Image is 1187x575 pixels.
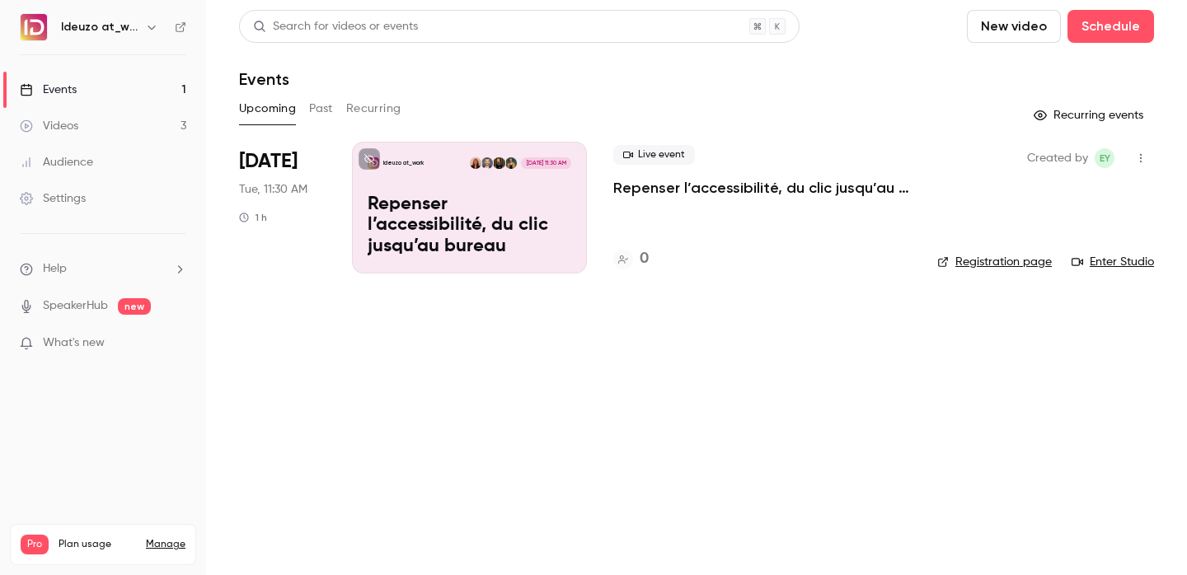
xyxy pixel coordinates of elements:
button: New video [967,10,1061,43]
a: Enter Studio [1072,254,1154,270]
button: Recurring [346,96,401,122]
span: Created by [1027,148,1088,168]
span: Eva Yahiaoui [1095,148,1114,168]
img: Nicolas Bissardon [493,157,504,169]
span: Plan usage [59,538,136,551]
p: Ideuzo at_work [383,159,424,167]
button: Recurring events [1026,102,1154,129]
div: Videos [20,118,78,134]
h1: Events [239,69,289,89]
p: Repenser l’accessibilité, du clic jusqu’au bureau [368,194,571,258]
iframe: Noticeable Trigger [167,336,186,351]
button: Upcoming [239,96,296,122]
button: Past [309,96,333,122]
a: Repenser l’accessibilité, du clic jusqu’au bureau [613,178,911,198]
span: Help [43,260,67,278]
a: 0 [613,248,649,270]
h6: Ideuzo at_work [61,19,138,35]
span: EY [1100,148,1110,168]
span: Tue, 11:30 AM [239,181,307,198]
img: Elodie Friot [505,157,517,169]
a: SpeakerHub [43,297,108,315]
h4: 0 [640,248,649,270]
span: Pro [21,535,49,554]
li: help-dropdown-opener [20,260,186,278]
img: Ideuzo at_work [21,14,47,40]
a: Manage [146,538,185,551]
div: Events [20,82,77,98]
span: What's new [43,334,105,352]
a: Registration page [937,254,1052,270]
div: 1 h [239,211,267,224]
span: [DATE] [239,148,298,175]
img: Arthur Alba [481,157,493,169]
div: Oct 28 Tue, 11:30 AM (Europe/Paris) [239,142,326,273]
div: Settings [20,190,86,207]
div: Audience [20,154,93,171]
img: Léa Goumy [470,157,481,169]
div: Search for videos or events [253,18,418,35]
span: [DATE] 11:30 AM [521,157,570,169]
button: Schedule [1067,10,1154,43]
a: Repenser l’accessibilité, du clic jusqu’au bureau Ideuzo at_workElodie FriotNicolas BissardonArth... [352,142,587,273]
span: new [118,298,151,315]
span: Live event [613,145,695,165]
